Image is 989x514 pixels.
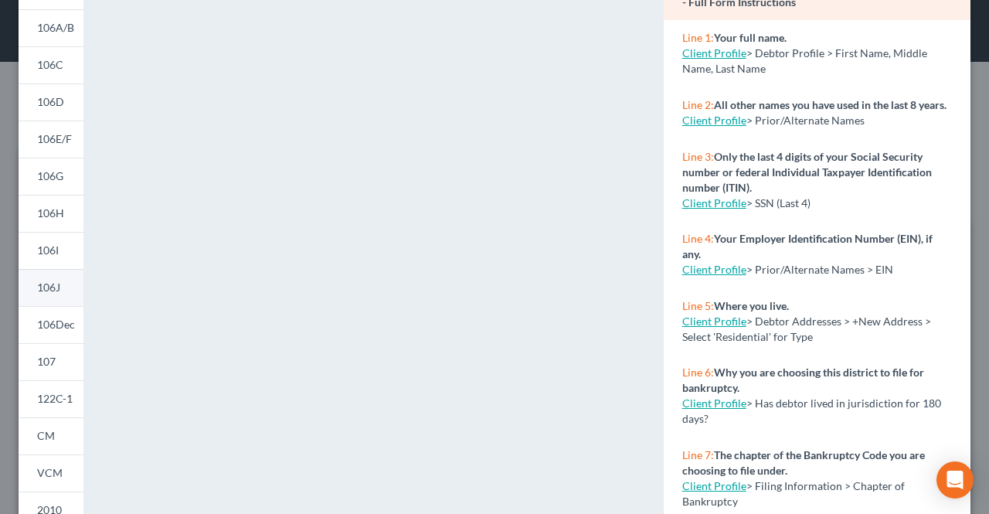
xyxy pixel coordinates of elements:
span: 106J [37,281,60,294]
span: 106A/B [37,21,74,34]
span: 106C [37,58,63,71]
strong: Your full name. [714,31,787,44]
a: Client Profile [682,315,746,328]
a: 106G [19,158,83,195]
a: CM [19,417,83,454]
a: 106J [19,269,83,306]
span: 106H [37,206,64,220]
span: > Has debtor lived in jurisdiction for 180 days? [682,397,941,425]
strong: Only the last 4 digits of your Social Security number or federal Individual Taxpayer Identificati... [682,150,932,194]
a: Client Profile [682,479,746,492]
strong: Why you are choosing this district to file for bankruptcy. [682,366,924,394]
span: 106Dec [37,318,75,331]
a: 106C [19,46,83,83]
span: 106D [37,95,64,108]
div: Open Intercom Messenger [936,461,974,499]
span: > Prior/Alternate Names > EIN [746,263,893,276]
span: VCM [37,466,63,479]
span: 106E/F [37,132,72,145]
a: 106E/F [19,121,83,158]
span: Line 4: [682,232,714,245]
a: 122C-1 [19,380,83,417]
a: 107 [19,343,83,380]
strong: Your Employer Identification Number (EIN), if any. [682,232,933,260]
strong: The chapter of the Bankruptcy Code you are choosing to file under. [682,448,925,477]
a: 106Dec [19,306,83,343]
strong: All other names you have used in the last 8 years. [714,98,947,111]
span: Line 3: [682,150,714,163]
span: 122C-1 [37,392,73,405]
span: Line 7: [682,448,714,461]
span: > Filing Information > Chapter of Bankruptcy [682,479,905,508]
a: 106H [19,195,83,232]
span: Line 1: [682,31,714,44]
span: 107 [37,355,56,368]
span: > Prior/Alternate Names [746,114,865,127]
a: Client Profile [682,46,746,60]
span: > Debtor Profile > First Name, Middle Name, Last Name [682,46,927,75]
a: 106A/B [19,9,83,46]
span: 106G [37,169,63,182]
span: Line 6: [682,366,714,379]
span: Line 2: [682,98,714,111]
span: > Debtor Addresses > +New Address > Select 'Residential' for Type [682,315,931,343]
a: 106I [19,232,83,269]
a: Client Profile [682,196,746,209]
strong: Where you live. [714,299,789,312]
a: VCM [19,454,83,492]
span: > SSN (Last 4) [746,196,811,209]
a: Client Profile [682,263,746,276]
a: Client Profile [682,114,746,127]
a: Client Profile [682,397,746,410]
a: 106D [19,83,83,121]
span: 106I [37,243,59,257]
span: CM [37,429,55,442]
span: Line 5: [682,299,714,312]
